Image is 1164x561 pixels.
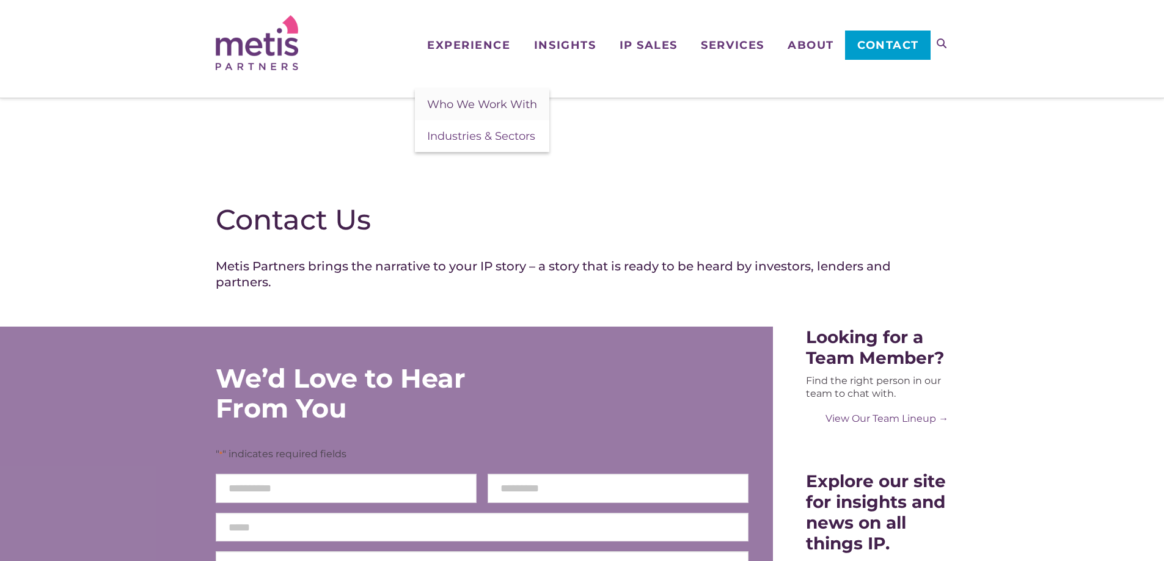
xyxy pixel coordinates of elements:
[806,412,948,425] a: View Our Team Lineup →
[806,471,948,554] div: Explore our site for insights and news on all things IP.
[415,120,549,152] a: Industries & Sectors
[701,40,764,51] span: Services
[427,40,510,51] span: Experience
[216,203,949,237] h1: Contact Us
[845,31,930,60] a: Contact
[216,258,949,290] h4: Metis Partners brings the narrative to your IP story – a story that is ready to be heard by inves...
[427,98,537,111] span: Who We Work With
[216,363,540,423] div: We’d Love to Hear From You
[806,327,948,368] div: Looking for a Team Member?
[857,40,919,51] span: Contact
[216,447,749,461] p: " " indicates required fields
[788,40,834,51] span: About
[534,40,596,51] span: Insights
[415,89,549,120] a: Who We Work With
[806,374,948,400] div: Find the right person in our team to chat with.
[620,40,678,51] span: IP Sales
[216,15,298,70] img: Metis Partners
[427,129,535,143] span: Industries & Sectors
